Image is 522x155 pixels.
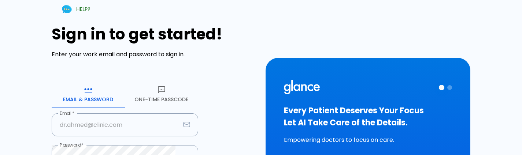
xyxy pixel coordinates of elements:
[52,113,180,136] input: dr.ahmed@clinic.com
[60,142,84,148] label: Password
[284,136,452,144] p: Empowering doctors to focus on care.
[60,3,73,16] img: Chat Support
[52,50,257,59] p: Enter your work email and password to sign in.
[52,81,125,107] button: Email & Password
[284,105,452,129] h3: Every Patient Deserves Your Focus Let AI Take Care of the Details.
[60,110,74,116] label: Email
[52,25,257,43] h1: Sign in to get started!
[125,81,198,107] button: One-Time Passcode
